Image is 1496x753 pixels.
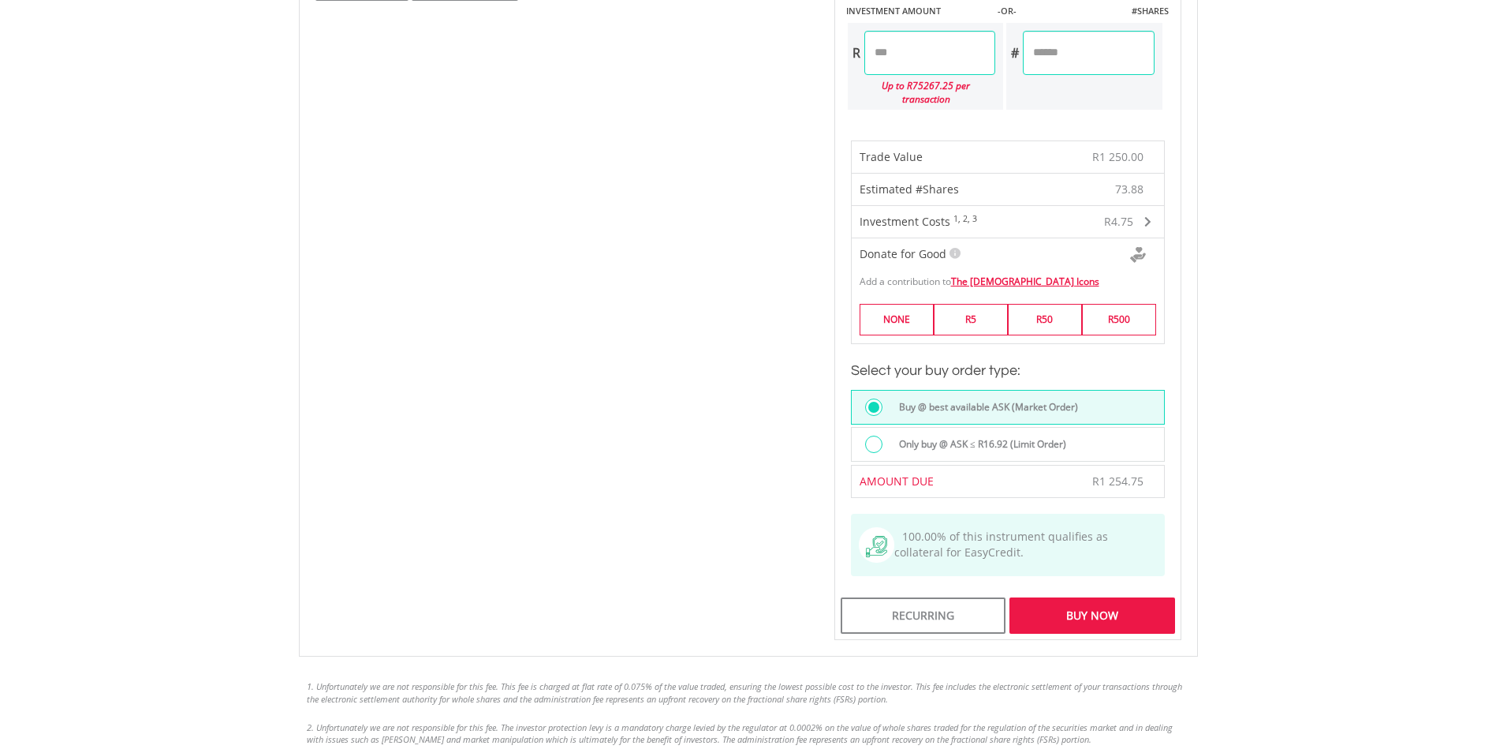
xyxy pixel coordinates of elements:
[1092,474,1143,489] span: R1 254.75
[890,399,1078,416] label: Buy @ best available ASK (Market Order)
[852,267,1164,288] div: Add a contribution to
[1082,304,1156,335] label: R500
[860,149,923,164] span: Trade Value
[860,474,934,489] span: AMOUNT DUE
[890,436,1066,453] label: Only buy @ ASK ≤ R16.92 (Limit Order)
[860,246,946,261] span: Donate for Good
[1006,31,1023,75] div: #
[848,75,996,110] div: Up to R75267.25 per transaction
[998,5,1017,17] label: -OR-
[860,214,950,229] span: Investment Costs
[851,360,1165,382] h3: Select your buy order type:
[1092,149,1143,164] span: R1 250.00
[841,598,1005,634] div: Recurring
[951,275,1099,288] a: The [DEMOGRAPHIC_DATA] Icons
[846,5,941,17] label: INVESTMENT AMOUNT
[894,529,1108,560] span: 100.00% of this instrument qualifies as collateral for EasyCredit.
[1008,304,1082,335] label: R50
[1132,5,1169,17] label: #SHARES
[860,182,959,197] span: Estimated #Shares
[860,304,934,335] label: NONE
[1130,247,1146,263] img: Donte For Good
[953,213,977,224] sup: 1, 2, 3
[866,536,887,557] img: collateral-qualifying-green.svg
[934,304,1008,335] label: R5
[1115,182,1143,197] span: 73.88
[307,680,1190,705] li: 1. Unfortunately we are not responsible for this fee. This fee is charged at flat rate of 0.075% ...
[848,31,864,75] div: R
[307,721,1190,746] li: 2. Unfortunately we are not responsible for this fee. The investor protection levy is a mandatory...
[1009,598,1174,634] div: Buy Now
[1104,214,1133,229] span: R4.75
